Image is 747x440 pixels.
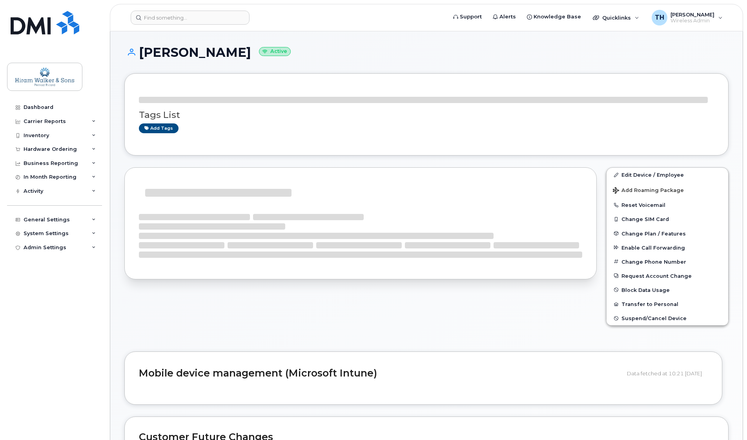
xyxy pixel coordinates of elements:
[607,182,728,198] button: Add Roaming Package
[139,123,179,133] a: Add tags
[607,269,728,283] button: Request Account Change
[621,244,685,250] span: Enable Call Forwarding
[607,241,728,255] button: Enable Call Forwarding
[607,297,728,311] button: Transfer to Personal
[607,168,728,182] a: Edit Device / Employee
[621,315,687,321] span: Suspend/Cancel Device
[607,255,728,269] button: Change Phone Number
[607,212,728,226] button: Change SIM Card
[259,47,291,56] small: Active
[607,283,728,297] button: Block Data Usage
[139,368,621,379] h2: Mobile device management (Microsoft Intune)
[613,187,684,195] span: Add Roaming Package
[607,226,728,241] button: Change Plan / Features
[607,311,728,325] button: Suspend/Cancel Device
[124,45,729,59] h1: [PERSON_NAME]
[627,366,708,381] div: Data fetched at 10:21 [DATE]
[621,230,686,236] span: Change Plan / Features
[607,198,728,212] button: Reset Voicemail
[139,110,714,120] h3: Tags List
